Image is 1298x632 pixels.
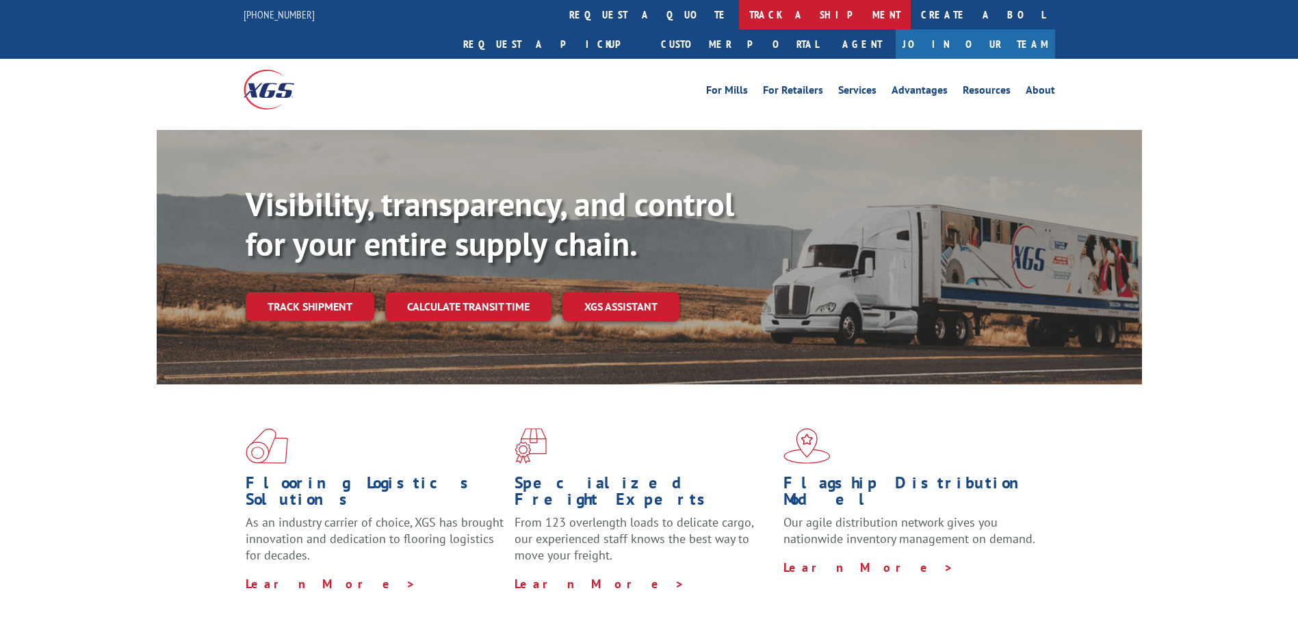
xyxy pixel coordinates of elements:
a: Resources [963,85,1011,100]
p: From 123 overlength loads to delicate cargo, our experienced staff knows the best way to move you... [515,514,773,575]
a: Learn More > [246,576,416,592]
img: xgs-icon-flagship-distribution-model-red [783,428,831,464]
span: As an industry carrier of choice, XGS has brought innovation and dedication to flooring logistics... [246,514,504,563]
h1: Flooring Logistics Solutions [246,475,504,514]
span: Our agile distribution network gives you nationwide inventory management on demand. [783,514,1035,547]
a: [PHONE_NUMBER] [244,8,315,21]
b: Visibility, transparency, and control for your entire supply chain. [246,183,734,265]
a: About [1026,85,1055,100]
a: Join Our Team [896,29,1055,59]
a: Calculate transit time [385,292,551,321]
img: xgs-icon-total-supply-chain-intelligence-red [246,428,288,464]
a: Track shipment [246,292,374,321]
a: Learn More > [783,559,954,575]
a: Agent [829,29,896,59]
a: For Mills [706,85,748,100]
a: For Retailers [763,85,823,100]
img: xgs-icon-focused-on-flooring-red [515,428,547,464]
h1: Flagship Distribution Model [783,475,1042,514]
a: XGS ASSISTANT [562,292,679,321]
a: Services [838,85,877,100]
a: Learn More > [515,576,685,592]
a: Request a pickup [453,29,651,59]
h1: Specialized Freight Experts [515,475,773,514]
a: Customer Portal [651,29,829,59]
a: Advantages [892,85,948,100]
